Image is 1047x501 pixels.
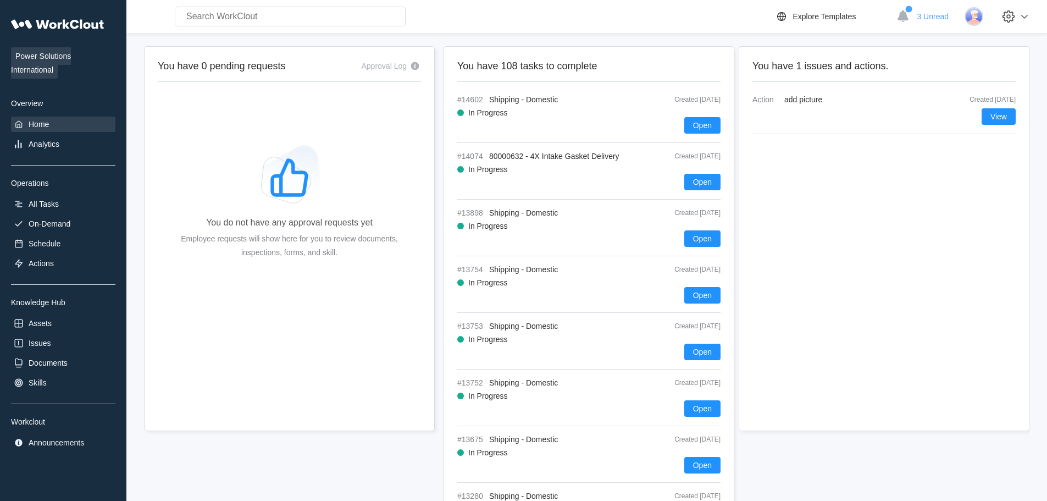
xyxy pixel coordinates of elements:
div: Created [DATE] [649,266,721,273]
div: Schedule [29,239,60,248]
span: Shipping - Domestic [489,95,558,104]
a: On-Demand [11,216,115,232]
div: Created [DATE] [649,322,721,330]
span: add picture [784,95,822,104]
span: Open [693,178,712,186]
div: Announcements [29,438,84,447]
button: View [982,108,1016,125]
span: 3 Unread [917,12,949,21]
span: Shipping - Domestic [489,435,558,444]
span: Open [693,348,712,356]
span: Open [693,291,712,299]
div: In Progress [468,222,508,230]
span: #14602 [457,95,485,104]
span: #13753 [457,322,485,331]
a: Analytics [11,136,115,152]
span: Shipping - Domestic [489,492,558,500]
span: #13675 [457,435,485,444]
span: Open [693,405,712,412]
span: #13754 [457,265,485,274]
div: In Progress [468,335,508,344]
div: Assets [29,319,52,328]
a: Actions [11,256,115,271]
button: Open [684,174,721,190]
span: Shipping - Domestic [489,265,558,274]
button: Open [684,117,721,134]
span: View [990,113,1007,120]
div: Knowledge Hub [11,298,115,307]
div: Explore Templates [793,12,856,21]
span: #13898 [457,208,485,217]
div: Home [29,120,49,129]
div: Created [DATE] [649,436,721,443]
div: On-Demand [29,219,70,228]
div: Operations [11,179,115,188]
div: In Progress [468,448,508,457]
span: Power Solutions International [11,47,71,79]
div: Created [DATE] [649,96,721,103]
div: In Progress [468,165,508,174]
div: In Progress [468,108,508,117]
div: Created [DATE] [961,96,1016,103]
span: 80000632 - 4X Intake Gasket Delivery [489,152,619,161]
span: Open [693,122,712,129]
a: All Tasks [11,196,115,212]
button: Open [684,287,721,304]
span: Shipping - Domestic [489,322,558,331]
a: Issues [11,335,115,351]
h2: You have 108 tasks to complete [457,60,721,73]
span: Open [693,461,712,469]
div: Analytics [29,140,59,148]
span: Open [693,235,712,243]
div: Created [DATE] [649,379,721,387]
a: Home [11,117,115,132]
button: Open [684,344,721,360]
div: Skills [29,378,47,387]
button: Open [684,457,721,474]
span: #13752 [457,378,485,387]
span: Shipping - Domestic [489,208,558,217]
div: In Progress [468,278,508,287]
div: All Tasks [29,200,59,208]
input: Search WorkClout [175,7,406,26]
div: Overview [11,99,115,108]
button: Open [684,230,721,247]
div: Created [DATE] [649,152,721,160]
div: Issues [29,339,51,348]
a: Explore Templates [775,10,891,23]
span: Action [752,95,780,104]
a: Announcements [11,435,115,450]
img: user-3.png [965,7,983,26]
div: Actions [29,259,54,268]
div: Employee requests will show here for you to review documents, inspections, forms, and skill. [175,232,403,260]
a: Schedule [11,236,115,251]
a: Documents [11,355,115,371]
h2: You have 1 issues and actions. [752,60,1016,73]
a: Assets [11,316,115,331]
span: #14074 [457,152,485,161]
div: Created [DATE] [649,209,721,217]
div: Workclout [11,417,115,426]
div: You do not have any approval requests yet [206,218,373,228]
div: Documents [29,359,68,367]
div: Approval Log [361,62,407,70]
span: #13280 [457,492,485,500]
div: In Progress [468,392,508,400]
a: Skills [11,375,115,390]
span: Shipping - Domestic [489,378,558,387]
h2: You have 0 pending requests [158,60,286,73]
button: Open [684,400,721,417]
div: Created [DATE] [649,492,721,500]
